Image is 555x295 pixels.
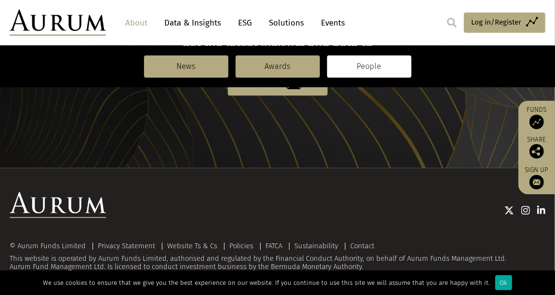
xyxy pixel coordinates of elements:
[10,242,545,271] div: This website is operated by Aurum Funds Limited, authorised and regulated by the Financial Conduc...
[229,241,253,250] a: Policies
[10,242,91,250] div: © Aurum Funds Limited
[10,192,106,218] img: Aurum Logo
[294,241,338,250] a: Sustainability
[236,55,320,78] a: Awards
[120,14,152,32] a: About
[350,241,374,250] a: Contact
[233,14,257,32] a: ESG
[504,205,514,215] img: Twitter icon
[265,241,282,250] a: FATCA
[10,10,106,36] img: Aurum
[159,14,226,32] a: Data & Insights
[495,275,512,290] div: Ok
[464,13,545,33] a: Log in/Register
[523,166,550,189] a: Sign up
[521,205,530,215] img: Instagram icon
[529,175,544,189] img: Sign up to our newsletter
[537,205,546,215] img: Linkedin icon
[523,136,550,159] div: Share
[167,241,217,250] a: Website Ts & Cs
[447,18,457,27] img: search.svg
[523,106,550,129] a: Funds
[316,14,345,32] a: Events
[264,14,309,32] a: Solutions
[98,241,155,250] a: Privacy Statement
[327,55,411,78] a: People
[529,115,544,129] img: Access Funds
[144,55,228,78] a: News
[471,16,521,28] span: Log in/Register
[529,144,544,159] img: Share this post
